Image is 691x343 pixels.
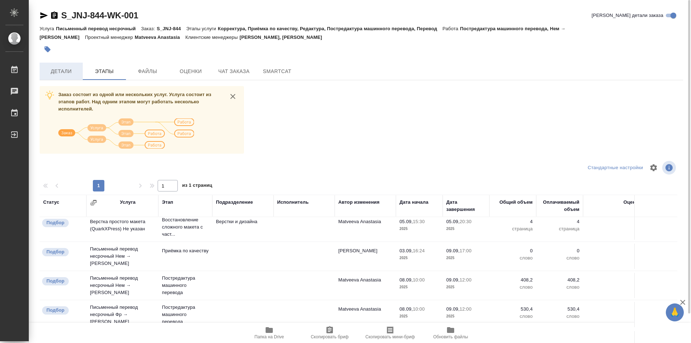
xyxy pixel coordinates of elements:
[212,215,274,240] td: Верстки и дизайна
[185,35,240,40] p: Клиентские менеджеры
[360,323,420,343] button: Скопировать мини-бриф
[141,26,157,31] p: Заказ:
[135,35,185,40] p: Matveeva Anastasia
[623,199,641,206] div: Оценка
[493,218,533,225] p: 4
[420,323,481,343] button: Обновить файлы
[443,26,460,31] p: Работа
[335,302,396,327] td: Matveeva Anastasia
[540,199,579,213] div: Оплачиваемый объем
[460,277,471,283] p: 12:00
[413,248,425,253] p: 16:24
[254,334,284,339] span: Папка на Drive
[413,306,425,312] p: 10:00
[446,313,486,320] p: 2025
[335,215,396,240] td: Matveeva Anastasia
[56,26,141,31] p: Письменный перевод несрочный
[399,254,439,262] p: 2025
[493,225,533,233] p: страница
[157,26,186,31] p: S_JNJ-844
[86,242,158,271] td: Письменный перевод несрочный Нем → [PERSON_NAME]
[162,275,209,296] p: Постредактура машинного перевода
[277,199,309,206] div: Исполнитель
[130,67,165,76] span: Файлы
[365,334,415,339] span: Скопировать мини-бриф
[240,35,328,40] p: [PERSON_NAME], [PERSON_NAME]
[182,181,212,191] span: из 1 страниц
[446,277,460,283] p: 09.09,
[586,162,645,173] div: split button
[460,248,471,253] p: 17:00
[61,10,138,20] a: S_JNJ-844-WK-001
[446,306,460,312] p: 09.09,
[460,219,471,224] p: 20:30
[162,216,209,238] p: Восстановление сложного макета с част...
[493,247,533,254] p: 0
[399,284,439,291] p: 2025
[186,26,218,31] p: Этапы услуги
[540,306,579,313] p: 530,4
[299,323,360,343] button: Скопировать бриф
[433,334,468,339] span: Обновить файлы
[413,277,425,283] p: 10:00
[540,247,579,254] p: 0
[90,199,97,206] button: Сгруппировать
[217,67,251,76] span: Чат заказа
[500,199,533,206] div: Общий объем
[446,225,486,233] p: 2025
[162,304,209,325] p: Постредактура машинного перевода
[162,247,209,254] p: Приёмка по качеству
[46,277,64,285] p: Подбор
[399,306,413,312] p: 08.09,
[311,334,348,339] span: Скопировать бриф
[227,91,238,102] button: close
[46,219,64,226] p: Подбор
[493,276,533,284] p: 408,2
[162,199,173,206] div: Этап
[669,305,681,320] span: 🙏
[399,248,413,253] p: 03.09,
[46,248,64,256] p: Подбор
[399,225,439,233] p: 2025
[85,35,135,40] p: Проектный менеджер
[592,12,663,19] span: [PERSON_NAME] детали заказа
[446,284,486,291] p: 2025
[86,300,158,329] td: Письменный перевод несрочный Фр → [PERSON_NAME]
[446,199,486,213] div: Дата завершения
[335,244,396,269] td: [PERSON_NAME]
[86,271,158,300] td: Письменный перевод несрочный Нем → [PERSON_NAME]
[46,307,64,314] p: Подбор
[40,26,56,31] p: Услуга
[338,199,379,206] div: Автор изменения
[260,67,294,76] span: SmartCat
[493,284,533,291] p: слово
[446,248,460,253] p: 09.09,
[645,159,662,176] span: Настроить таблицу
[43,199,59,206] div: Статус
[413,219,425,224] p: 15:30
[239,323,299,343] button: Папка на Drive
[173,67,208,76] span: Оценки
[87,67,122,76] span: Этапы
[399,219,413,224] p: 05.09,
[335,273,396,298] td: Matveeva Anastasia
[216,199,253,206] div: Подразделение
[40,41,55,57] button: Добавить тэг
[540,284,579,291] p: слово
[493,306,533,313] p: 530,4
[399,277,413,283] p: 08.09,
[493,313,533,320] p: слово
[446,219,460,224] p: 05.09,
[399,313,439,320] p: 2025
[86,215,158,240] td: Верстка простого макета (QuarkXPress) Не указан
[540,313,579,320] p: слово
[540,218,579,225] p: 4
[662,161,677,175] span: Посмотреть информацию
[540,254,579,262] p: слово
[120,199,135,206] div: Услуга
[540,276,579,284] p: 408,2
[218,26,442,31] p: Корректура, Приёмка по качеству, Редактура, Постредактура машинного перевода, Перевод
[399,199,428,206] div: Дата начала
[666,303,684,321] button: 🙏
[540,225,579,233] p: страница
